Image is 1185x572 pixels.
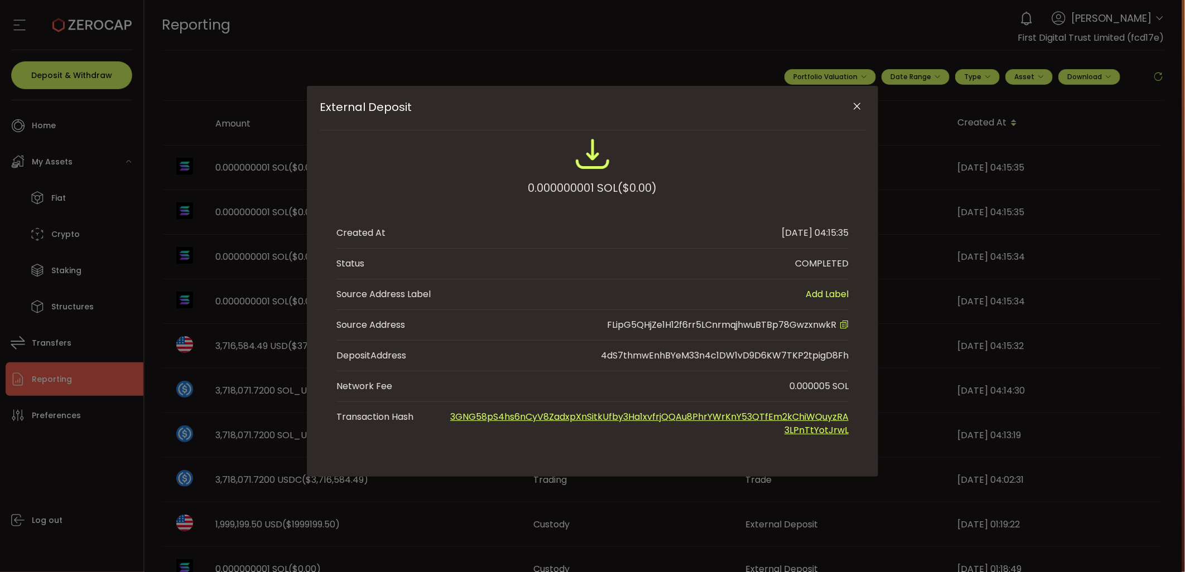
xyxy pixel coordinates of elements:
[336,226,386,240] div: Created At
[450,410,849,437] a: 3GNG58pS4hs6nCyV8ZadxpXnSitkUfby3Ha1xvfrjQQAu8PhrYWrKnY53QTfEm2kChiWQuyzRA3LPnTtYotJrwL
[618,178,657,198] span: ($0.00)
[795,257,849,270] div: COMPLETED
[782,226,849,240] div: [DATE] 04:15:35
[336,410,448,437] span: Transaction Hash
[607,318,836,331] span: FLipG5QHjZe1H12f6rr5LCnrmqjhwuBTBp78GwzxnwkR
[320,100,811,114] span: External Deposit
[847,97,867,117] button: Close
[528,178,657,198] div: 0.000000001 SOL
[336,288,431,301] span: Source Address Label
[806,288,849,301] span: Add Label
[789,380,849,393] div: 0.000005 SOL
[601,349,849,362] div: 4dS7thmwEnhBYeM33n4c1DW1vD9D6KW7TKP2tpigD8Fh
[336,349,370,362] span: Deposit
[336,257,364,270] div: Status
[336,349,406,362] div: Address
[307,86,878,477] div: External Deposit
[1129,518,1185,572] iframe: Chat Widget
[336,380,392,393] div: Network Fee
[336,318,405,332] div: Source Address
